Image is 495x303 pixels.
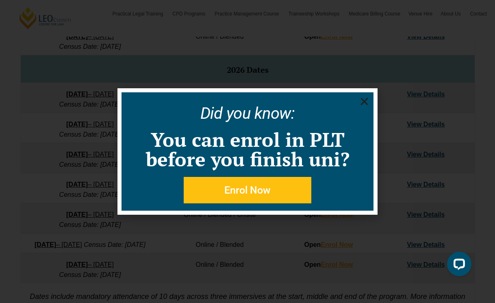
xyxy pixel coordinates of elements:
a: Did you know: [200,104,295,123]
a: Enrol Now [184,177,311,203]
span: Enrol Now [224,185,271,195]
iframe: LiveChat chat widget [441,249,475,283]
a: You can enrol in PLT before you finish uni? [146,126,350,172]
a: Close [359,96,369,107]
